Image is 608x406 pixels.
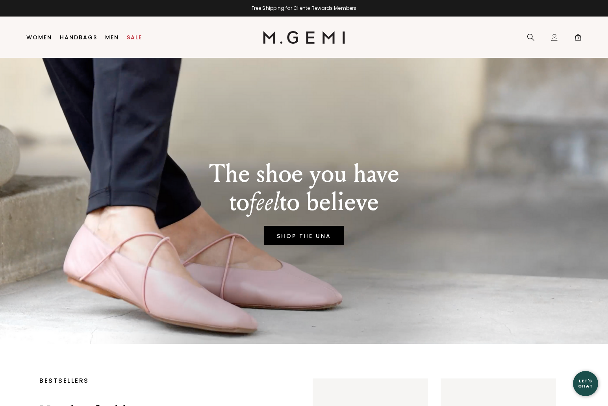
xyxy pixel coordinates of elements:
p: to to believe [209,188,399,216]
a: Handbags [60,34,97,41]
div: Let's Chat [573,378,598,388]
a: SHOP THE UNA [264,226,344,245]
p: BESTSELLERS [39,378,275,383]
img: M.Gemi [263,31,345,44]
em: feel [249,187,280,217]
p: The shoe you have [209,160,399,188]
span: 0 [574,35,582,43]
a: Sale [127,34,142,41]
a: Men [105,34,119,41]
a: Women [26,34,52,41]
